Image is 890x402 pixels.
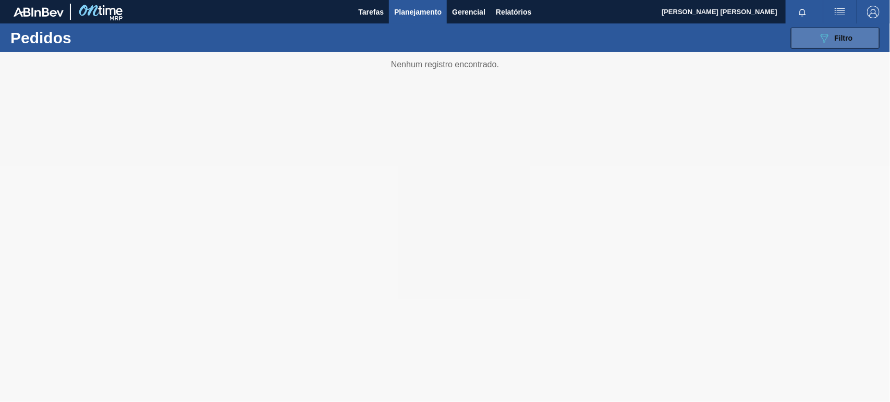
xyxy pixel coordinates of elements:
[867,6,880,18] img: Logout
[10,32,163,44] h1: Pedidos
[452,6,485,18] span: Gerencial
[834,6,846,18] img: userActions
[791,28,880,48] button: Filtro
[358,6,384,18] span: Tarefas
[14,7,64,17] img: TNhmsLtSVTkK8tSr43FrP2fwEKptu5GPRR3wAAAABJRU5ErkJggg==
[835,34,853,42] span: Filtro
[786,5,819,19] button: Notificações
[496,6,531,18] span: Relatórios
[394,6,442,18] span: Planejamento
